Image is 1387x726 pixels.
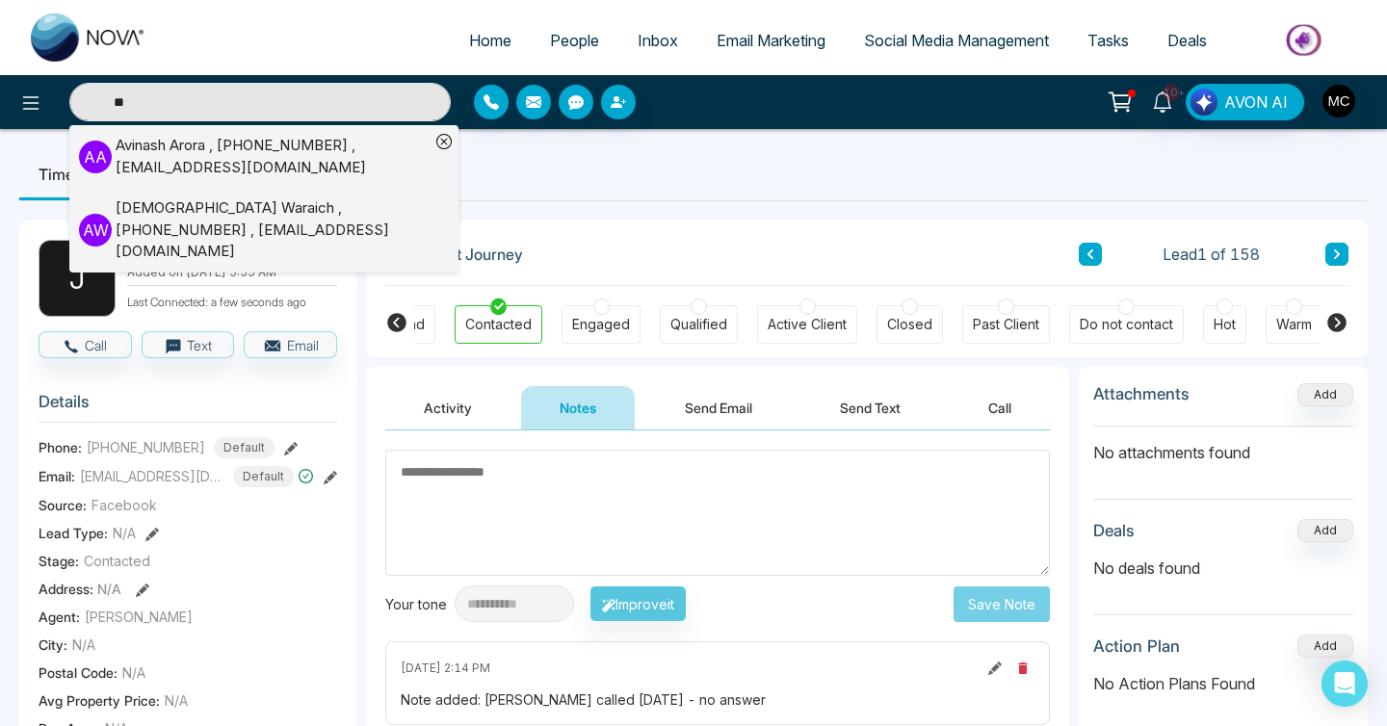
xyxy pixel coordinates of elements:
span: 10+ [1163,84,1180,101]
div: Do not contact [1080,315,1173,334]
div: Open Intercom Messenger [1322,661,1368,707]
span: Facebook [92,495,157,515]
div: Warm [1276,315,1312,334]
a: People [531,22,618,59]
span: Email: [39,466,75,486]
img: Market-place.gif [1236,18,1375,62]
span: N/A [165,690,188,711]
span: Stage: [39,551,79,571]
span: [EMAIL_ADDRESS][DOMAIN_NAME] [80,466,224,486]
span: Home [469,31,511,50]
div: Note added: [PERSON_NAME] called [DATE] - no answer [401,689,1034,710]
span: Tasks [1087,31,1129,50]
a: Tasks [1068,22,1148,59]
div: J [39,240,116,317]
span: Avg Property Price : [39,690,160,711]
span: N/A [122,662,145,683]
span: [DATE] 2:14 PM [401,660,490,677]
button: Send Text [801,386,939,429]
p: No attachments found [1093,427,1353,464]
span: Contacted [84,551,150,571]
div: [DEMOGRAPHIC_DATA] Waraich , [PHONE_NUMBER] , [EMAIL_ADDRESS][DOMAIN_NAME] [116,197,430,263]
button: Notes [521,386,635,429]
span: N/A [97,581,121,597]
img: Lead Flow [1191,89,1217,116]
a: 10+ [1139,84,1186,117]
a: Inbox [618,22,697,59]
span: Default [214,437,275,458]
p: Added on [DATE] 5:55 AM [127,264,337,281]
p: A W [79,214,112,246]
span: Agent: [39,607,80,627]
p: Last Connected: a few seconds ago [127,290,337,311]
button: Send Email [646,386,791,429]
span: Email Marketing [717,31,825,50]
a: Deals [1148,22,1226,59]
span: Add [1297,385,1353,402]
div: Contacted [465,315,532,334]
a: Email Marketing [697,22,845,59]
div: Avinash Arora , [PHONE_NUMBER] , [EMAIL_ADDRESS][DOMAIN_NAME] [116,135,430,178]
span: N/A [72,635,95,655]
div: Qualified [670,315,727,334]
h3: Action Plan [1093,636,1180,656]
span: Social Media Management [864,31,1049,50]
p: No deals found [1093,557,1353,580]
span: Address: [39,579,121,599]
a: Social Media Management [845,22,1068,59]
button: Save Note [954,586,1050,622]
button: Add [1297,635,1353,658]
span: Inbox [638,31,678,50]
h3: Attachments [1093,384,1190,403]
div: Past Client [973,315,1039,334]
a: Home [450,22,531,59]
button: AVON AI [1186,84,1304,120]
button: Add [1297,383,1353,406]
button: Call [39,331,132,358]
span: City : [39,635,67,655]
li: Timeline [19,148,118,200]
span: Deals [1167,31,1207,50]
img: User Avatar [1322,85,1355,117]
span: Postal Code : [39,662,118,683]
p: A A [79,141,112,173]
button: Email [244,331,337,358]
button: Text [142,331,235,358]
span: Lead Type: [39,523,108,543]
div: Engaged [572,315,630,334]
span: N/A [113,523,136,543]
button: Call [950,386,1050,429]
button: Activity [385,386,510,429]
span: [PHONE_NUMBER] [87,437,205,457]
span: [PERSON_NAME] [85,607,193,627]
span: Phone: [39,437,82,457]
button: Add [1297,519,1353,542]
div: Active Client [768,315,847,334]
p: No Action Plans Found [1093,672,1353,695]
h3: Deals [1093,521,1135,540]
span: Default [233,466,294,487]
h3: Details [39,392,337,422]
span: Source: [39,495,87,515]
span: Lead 1 of 158 [1163,243,1260,266]
span: AVON AI [1224,91,1288,114]
div: Your tone [385,594,455,614]
div: Closed [887,315,932,334]
div: Hot [1214,315,1236,334]
span: People [550,31,599,50]
img: Nova CRM Logo [31,13,146,62]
